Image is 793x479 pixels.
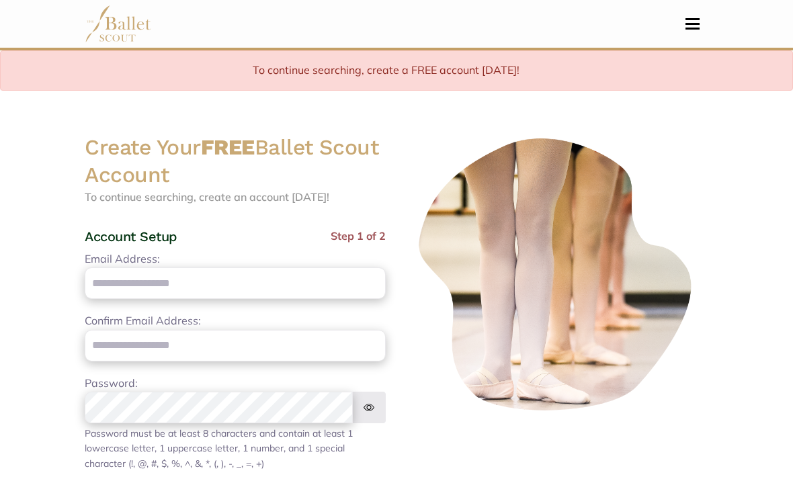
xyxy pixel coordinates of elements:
div: Password must be at least 8 characters and contain at least 1 lowercase letter, 1 uppercase lette... [85,426,386,471]
h4: Account Setup [85,228,177,245]
span: To continue searching, create an account [DATE]! [85,190,329,204]
img: ballerinas [407,134,708,416]
label: Password: [85,375,138,392]
label: Email Address: [85,251,160,268]
h2: Create Your Ballet Scout Account [85,134,386,189]
span: Step 1 of 2 [331,228,386,251]
button: Toggle navigation [677,17,708,30]
label: Confirm Email Address: [85,312,201,330]
strong: FREE [201,134,255,160]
